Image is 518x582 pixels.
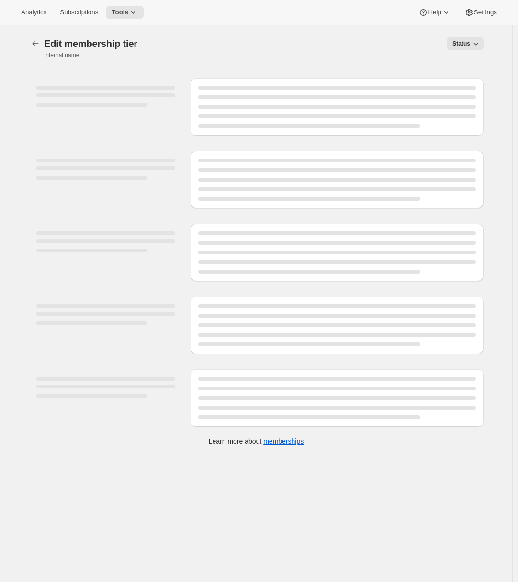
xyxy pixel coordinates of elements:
[44,51,141,59] p: Internal name
[447,37,484,50] button: Status
[60,9,98,16] span: Subscriptions
[209,436,304,446] p: Learn more about
[21,9,46,16] span: Analytics
[459,6,503,19] button: Settings
[29,37,42,50] button: Memberships
[413,6,456,19] button: Help
[428,9,441,16] span: Help
[263,437,304,445] a: memberships
[452,40,470,47] span: Status
[44,38,137,49] div: Edit membership tier
[474,9,497,16] span: Settings
[54,6,104,19] button: Subscriptions
[106,6,144,19] button: Tools
[112,9,128,16] span: Tools
[15,6,52,19] button: Analytics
